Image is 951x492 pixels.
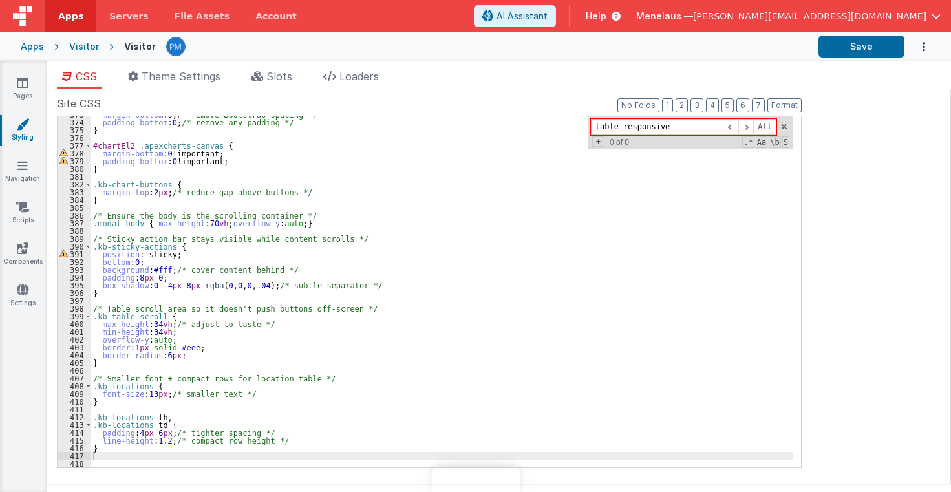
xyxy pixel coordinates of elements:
[58,281,91,289] div: 395
[818,36,904,58] button: Save
[266,70,292,83] span: Slots
[58,436,91,444] div: 415
[58,211,91,219] div: 386
[58,188,91,196] div: 383
[58,398,91,405] div: 410
[58,413,91,421] div: 412
[58,320,91,328] div: 400
[339,70,379,83] span: Loaders
[58,460,91,467] div: 418
[58,405,91,413] div: 411
[69,40,99,53] div: Visitor
[58,10,83,23] span: Apps
[57,96,101,111] span: Site CSS
[58,297,91,305] div: 397
[58,134,91,142] div: 376
[58,250,91,258] div: 391
[124,40,156,53] div: Visitor
[175,10,230,23] span: File Assets
[693,10,926,23] span: [PERSON_NAME][EMAIL_ADDRESS][DOMAIN_NAME]
[586,10,606,23] span: Help
[591,119,723,135] input: Search for
[58,126,91,134] div: 375
[58,273,91,281] div: 394
[58,390,91,398] div: 409
[721,98,734,112] button: 5
[617,98,659,112] button: No Folds
[58,351,91,359] div: 404
[58,367,91,374] div: 406
[167,37,185,56] img: a12ed5ba5769bda9d2665f51d2850528
[58,196,91,204] div: 384
[58,312,91,320] div: 399
[58,173,91,180] div: 381
[474,5,556,27] button: AI Assistant
[497,10,548,23] span: AI Assistant
[58,157,91,165] div: 379
[58,235,91,242] div: 389
[58,258,91,266] div: 392
[58,328,91,336] div: 401
[109,10,148,23] span: Servers
[58,289,91,297] div: 396
[767,98,802,112] button: Format
[58,452,91,460] div: 417
[676,98,688,112] button: 2
[58,444,91,452] div: 416
[58,359,91,367] div: 405
[58,149,91,157] div: 378
[58,305,91,312] div: 398
[58,142,91,149] div: 377
[604,138,634,147] span: 0 of 0
[58,242,91,250] div: 390
[58,343,91,351] div: 403
[58,266,91,273] div: 393
[58,165,91,173] div: 380
[58,382,91,390] div: 408
[58,374,91,382] div: 407
[58,336,91,343] div: 402
[76,70,97,83] span: CSS
[706,98,719,112] button: 4
[58,204,91,211] div: 385
[756,136,767,148] span: CaseSensitive Search
[769,136,780,148] span: Whole Word Search
[58,118,91,126] div: 374
[782,136,789,148] span: Search In Selection
[58,219,91,227] div: 387
[753,119,776,135] span: Alt-Enter
[58,421,91,429] div: 413
[690,98,703,112] button: 3
[636,10,941,23] button: Menelaus — [PERSON_NAME][EMAIL_ADDRESS][DOMAIN_NAME]
[736,98,749,112] button: 6
[904,34,930,60] button: Options
[21,40,44,53] div: Apps
[58,227,91,235] div: 388
[636,10,693,23] span: Menelaus —
[752,98,765,112] button: 7
[58,429,91,436] div: 414
[58,180,91,188] div: 382
[662,98,673,112] button: 1
[592,136,604,147] span: Toggel Replace mode
[742,136,754,148] span: RegExp Search
[142,70,220,83] span: Theme Settings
